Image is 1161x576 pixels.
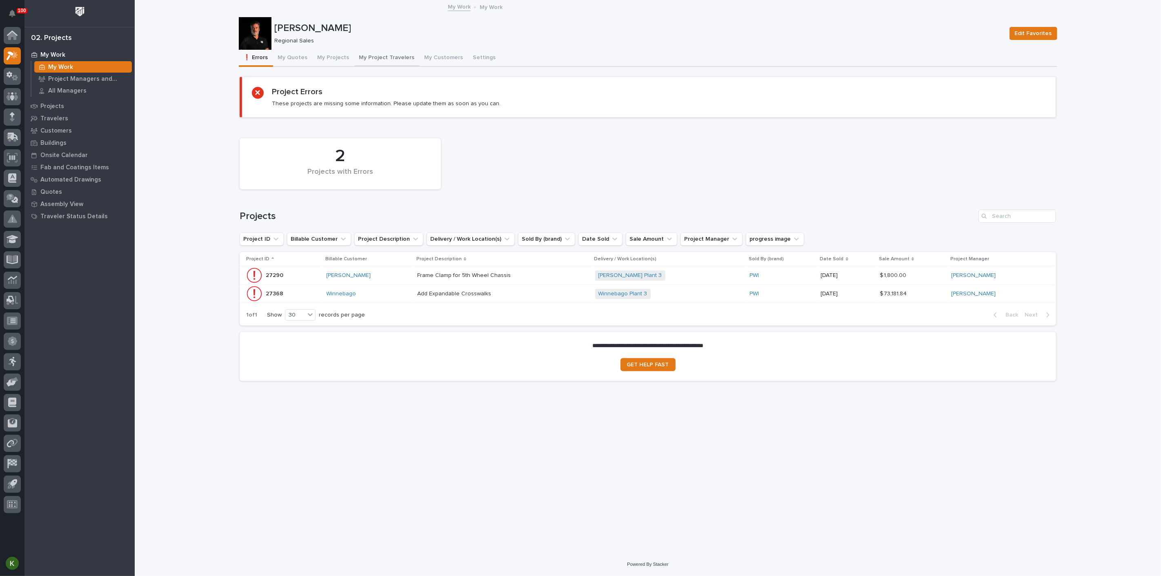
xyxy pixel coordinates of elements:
div: Notifications100 [10,10,21,23]
p: Onsite Calendar [40,152,88,159]
p: Show [267,312,282,319]
div: 30 [285,311,305,319]
h1: Projects [240,210,975,222]
a: All Managers [31,85,135,96]
button: Edit Favorites [1010,27,1057,40]
p: $ 1,800.00 [880,270,908,279]
button: Date Sold [578,233,623,246]
button: My Project Travelers [354,50,420,67]
p: Sold By (brand) [749,255,784,264]
button: Billable Customer [287,233,351,246]
button: ❗ Errors [239,50,273,67]
a: Customers [24,124,135,137]
a: My Work [31,61,135,73]
tr: 2736827368 Winnebago Add Expandable CrosswalksAdd Expandable Crosswalks Winnebago Plant 3 PWI [DA... [240,285,1056,303]
p: My Work [40,51,65,59]
p: Customers [40,127,72,135]
div: 2 [254,146,427,166]
span: GET HELP FAST [627,362,669,368]
a: Projects [24,100,135,112]
p: Project ID [246,255,269,264]
p: 27368 [266,289,285,297]
a: Buildings [24,137,135,149]
button: Delivery / Work Location(s) [427,233,515,246]
p: Travelers [40,115,68,122]
button: Settings [468,50,501,67]
div: 02. Projects [31,34,72,43]
a: Fab and Coatings Items [24,161,135,173]
p: records per page [319,312,365,319]
a: Traveler Status Details [24,210,135,222]
p: Project Managers and Engineers [48,75,129,83]
a: [PERSON_NAME] [327,272,371,279]
a: PWI [750,272,759,279]
img: Workspace Logo [72,4,87,19]
button: Notifications [4,5,21,22]
a: Powered By Stacker [627,562,668,567]
button: Sale Amount [626,233,677,246]
a: Project Managers and Engineers [31,73,135,84]
p: Delivery / Work Location(s) [594,255,657,264]
a: Quotes [24,186,135,198]
a: Automated Drawings [24,173,135,186]
span: Back [1001,311,1018,319]
p: Sale Amount [879,255,910,264]
button: Project Manager [681,233,743,246]
p: Project Manager [950,255,989,264]
p: Traveler Status Details [40,213,108,220]
p: My Work [48,64,73,71]
button: Project ID [240,233,284,246]
p: Quotes [40,188,62,196]
p: 1 of 1 [240,305,264,325]
p: Billable Customer [326,255,367,264]
a: Assembly View [24,198,135,210]
a: Winnebago Plant 3 [598,290,647,297]
p: Project Description [416,255,462,264]
p: Frame Clamp for 5th Wheel Chassis [417,270,512,279]
p: $ 73,181.84 [880,289,908,297]
button: My Projects [313,50,354,67]
p: Assembly View [40,201,83,208]
p: All Managers [48,87,87,95]
button: Project Description [354,233,423,246]
p: [DATE] [821,290,874,297]
button: Back [987,311,1021,319]
input: Search [979,210,1056,223]
button: Next [1021,311,1056,319]
p: 27290 [266,270,285,279]
p: Add Expandable Crosswalks [417,289,493,297]
tr: 2729027290 [PERSON_NAME] Frame Clamp for 5th Wheel ChassisFrame Clamp for 5th Wheel Chassis [PERS... [240,266,1056,285]
span: Edit Favorites [1015,29,1052,38]
button: My Customers [420,50,468,67]
p: Date Sold [820,255,844,264]
a: PWI [750,290,759,297]
span: Next [1025,311,1043,319]
button: My Quotes [273,50,313,67]
a: Winnebago [327,290,356,297]
p: 100 [18,8,26,13]
p: Fab and Coatings Items [40,164,109,171]
button: Sold By (brand) [518,233,575,246]
button: users-avatar [4,555,21,572]
a: GET HELP FAST [621,358,676,371]
a: My Work [448,2,471,11]
p: My Work [480,2,503,11]
p: [DATE] [821,272,874,279]
a: Travelers [24,112,135,124]
div: Projects with Errors [254,168,427,185]
p: Regional Sales [275,38,1000,44]
h2: Project Errors [272,87,322,97]
a: [PERSON_NAME] Plant 3 [598,272,662,279]
a: [PERSON_NAME] [951,272,996,279]
a: My Work [24,49,135,61]
p: [PERSON_NAME] [275,22,1003,34]
a: Onsite Calendar [24,149,135,161]
p: Projects [40,103,64,110]
button: progress image [746,233,804,246]
p: Automated Drawings [40,176,101,184]
a: [PERSON_NAME] [951,290,996,297]
p: Buildings [40,140,67,147]
p: These projects are missing some information. Please update them as soon as you can. [272,100,500,107]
